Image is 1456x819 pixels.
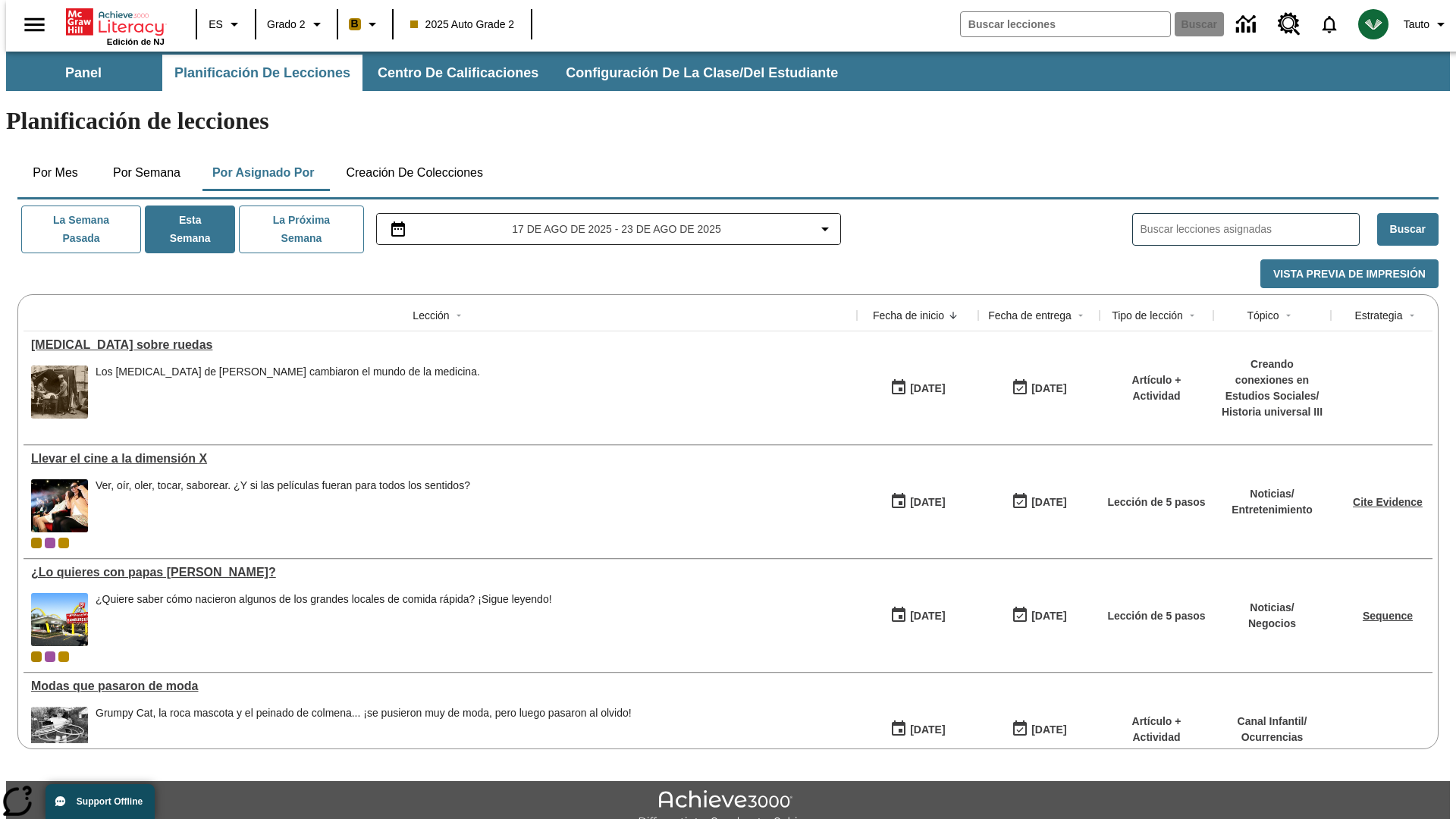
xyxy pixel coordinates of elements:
button: Escoja un nuevo avatar [1349,5,1398,44]
a: Llevar el cine a la dimensión X, Lecciones [31,452,849,466]
span: Support Offline [77,796,143,807]
button: Sort [1072,306,1090,325]
button: 07/26/25: Primer día en que estuvo disponible la lección [885,601,950,630]
button: Grado: Grado 2, Elige un grado [261,11,332,38]
img: El panel situado frente a los asientos rocía con agua nebulizada al feliz público en un cine equi... [31,479,88,532]
p: Noticias / [1248,600,1296,616]
div: Rayos X sobre ruedas [31,338,849,352]
div: OL 2025 Auto Grade 3 [45,538,55,548]
div: [DATE] [1031,607,1066,626]
button: 08/20/25: Primer día en que estuvo disponible la lección [885,374,950,403]
div: Portada [66,5,165,46]
span: 17 de ago de 2025 - 23 de ago de 2025 [512,221,720,237]
div: Los rayos X de Marie Curie cambiaron el mundo de la medicina. [96,366,480,419]
input: Buscar lecciones asignadas [1141,218,1359,240]
p: Lección de 5 pasos [1107,608,1205,624]
a: Sequence [1363,610,1413,622]
div: Grumpy Cat, la roca mascota y el peinado de colmena... ¡se pusieron muy de moda, pero luego pasar... [96,707,632,720]
button: Configuración de la clase/del estudiante [554,55,850,91]
a: Centro de recursos, Se abrirá en una pestaña nueva. [1269,4,1310,45]
p: Noticias / [1232,486,1313,502]
div: [DATE] [1031,379,1066,398]
span: B [351,14,359,33]
div: [DATE] [910,493,945,512]
a: Portada [66,7,165,37]
p: Historia universal III [1221,404,1323,420]
a: Notificaciones [1310,5,1349,44]
p: Canal Infantil / [1238,714,1307,730]
a: Cite Evidence [1353,496,1423,508]
p: Artículo + Actividad [1107,714,1206,745]
p: Creando conexiones en Estudios Sociales / [1221,356,1323,404]
img: avatar image [1358,9,1389,39]
button: 08/24/25: Último día en que podrá accederse la lección [1006,488,1072,516]
span: Clase actual [31,651,42,662]
button: Perfil/Configuración [1398,11,1456,38]
span: Clase actual [31,538,42,548]
button: Esta semana [145,206,235,253]
button: Lenguaje: ES, Selecciona un idioma [202,11,250,38]
div: Subbarra de navegación [6,55,852,91]
div: [DATE] [910,379,945,398]
div: Ver, oír, oler, tocar, saborear. ¿Y si las películas fueran para todos los sentidos? [96,479,470,492]
img: Foto en blanco y negro de dos personas uniformadas colocando a un hombre en una máquina de rayos ... [31,366,88,419]
a: Centro de información [1227,4,1269,45]
button: Sort [450,306,468,325]
div: Tipo de lección [1112,308,1183,323]
div: Fecha de inicio [873,308,944,323]
span: OL 2025 Auto Grade 3 [45,651,55,662]
div: Fecha de entrega [988,308,1072,323]
img: Uno de los primeros locales de McDonald's, con el icónico letrero rojo y los arcos amarillos. [31,593,88,646]
div: Los [MEDICAL_DATA] de [PERSON_NAME] cambiaron el mundo de la medicina. [96,366,480,378]
button: Seleccione el intervalo de fechas opción del menú [383,220,835,238]
button: Por asignado por [200,155,327,191]
button: Sort [1279,306,1298,325]
button: Panel [8,55,159,91]
div: Llevar el cine a la dimensión X [31,452,849,466]
div: ¿Lo quieres con papas fritas? [31,566,849,579]
div: New 2025 class [58,538,69,548]
p: Lección de 5 pasos [1107,494,1205,510]
button: La próxima semana [239,206,363,253]
div: Grumpy Cat, la roca mascota y el peinado de colmena... ¡se pusieron muy de moda, pero luego pasar... [96,707,632,760]
p: Artículo + Actividad [1107,372,1206,404]
button: Sort [1403,306,1421,325]
p: Ocurrencias [1238,730,1307,745]
div: [DATE] [910,720,945,739]
button: Vista previa de impresión [1260,259,1439,289]
a: ¿Lo quieres con papas fritas?, Lecciones [31,566,849,579]
div: Tópico [1247,308,1279,323]
div: Subbarra de navegación [6,52,1450,91]
button: 06/30/26: Último día en que podrá accederse la lección [1006,715,1072,744]
button: Support Offline [45,784,155,819]
div: Lección [413,308,449,323]
button: Planificación de lecciones [162,55,362,91]
span: New 2025 class [58,651,69,662]
button: Por mes [17,155,93,191]
button: 08/18/25: Primer día en que estuvo disponible la lección [885,488,950,516]
h1: Planificación de lecciones [6,107,1450,135]
div: Estrategia [1354,308,1402,323]
span: ES [209,17,223,33]
span: ¿Quiere saber cómo nacieron algunos de los grandes locales de comida rápida? ¡Sigue leyendo! [96,593,552,646]
button: Sort [944,306,962,325]
div: ¿Quiere saber cómo nacieron algunos de los grandes locales de comida rápida? ¡Sigue leyendo! [96,593,552,606]
p: Negocios [1248,616,1296,632]
span: Edición de NJ [107,37,165,46]
button: 08/20/25: Último día en que podrá accederse la lección [1006,374,1072,403]
img: foto en blanco y negro de una chica haciendo girar unos hula-hulas en la década de 1950 [31,707,88,760]
button: Sort [1183,306,1201,325]
div: Ver, oír, oler, tocar, saborear. ¿Y si las películas fueran para todos los sentidos? [96,479,470,532]
button: 07/03/26: Último día en que podrá accederse la lección [1006,601,1072,630]
button: Buscar [1377,213,1439,246]
span: Grado 2 [267,17,306,33]
span: 2025 Auto Grade 2 [410,17,515,33]
button: 07/19/25: Primer día en que estuvo disponible la lección [885,715,950,744]
div: [DATE] [1031,493,1066,512]
button: Por semana [101,155,193,191]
